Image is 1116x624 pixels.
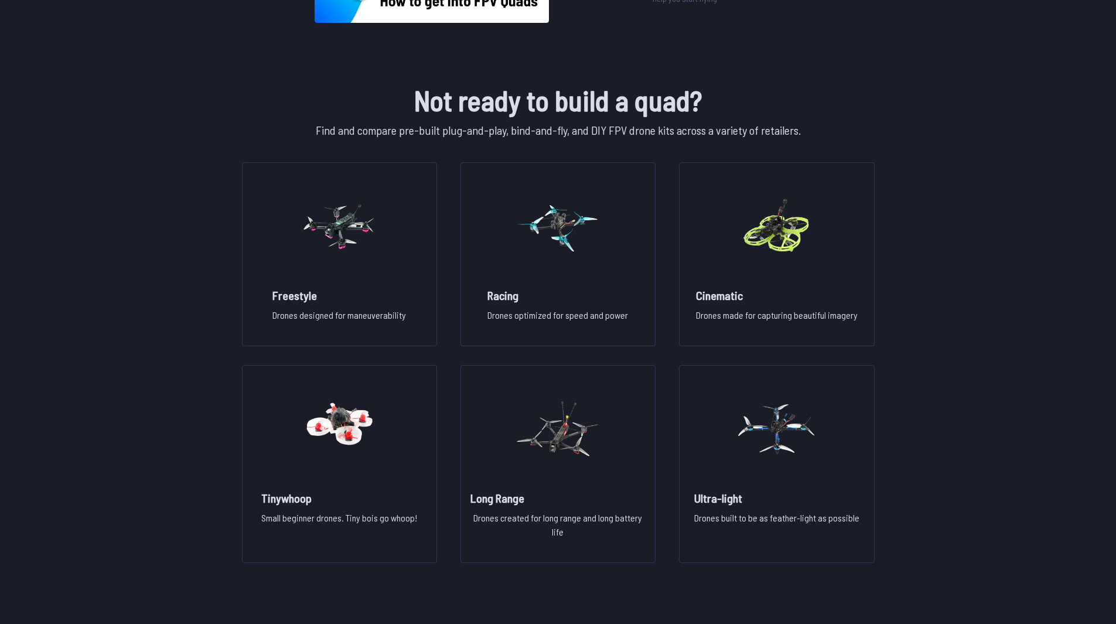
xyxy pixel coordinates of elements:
[470,490,646,506] h2: Long Range
[487,287,628,304] h2: Racing
[470,511,646,548] p: Drones created for long range and long battery life
[261,490,417,506] h2: Tinywhoop
[460,365,656,563] a: image of categoryLong RangeDrones created for long range and long battery life
[272,308,406,332] p: Drones designed for maneuverability
[261,511,417,548] p: Small beginner drones. Tiny bois go whoop!
[297,377,381,480] img: image of category
[272,287,406,304] h2: Freestyle
[694,490,859,506] h2: Ultra-light
[679,162,874,346] a: image of categoryCinematicDrones made for capturing beautiful imagery
[679,365,874,563] a: image of categoryUltra-lightDrones built to be as feather-light as possible
[516,175,600,278] img: image of category
[242,365,437,563] a: image of categoryTinywhoopSmall beginner drones. Tiny bois go whoop!
[735,175,819,278] img: image of category
[696,308,858,332] p: Drones made for capturing beautiful imagery
[696,287,858,304] h2: Cinematic
[516,377,600,480] img: image of category
[240,121,877,139] p: Find and compare pre-built plug-and-play, bind-and-fly, and DIY FPV drone kits across a variety o...
[694,511,859,548] p: Drones built to be as feather-light as possible
[735,377,819,480] img: image of category
[460,162,656,346] a: image of categoryRacingDrones optimized for speed and power
[242,162,437,346] a: image of categoryFreestyleDrones designed for maneuverability
[240,79,877,121] h1: Not ready to build a quad?
[297,175,381,278] img: image of category
[487,308,628,332] p: Drones optimized for speed and power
